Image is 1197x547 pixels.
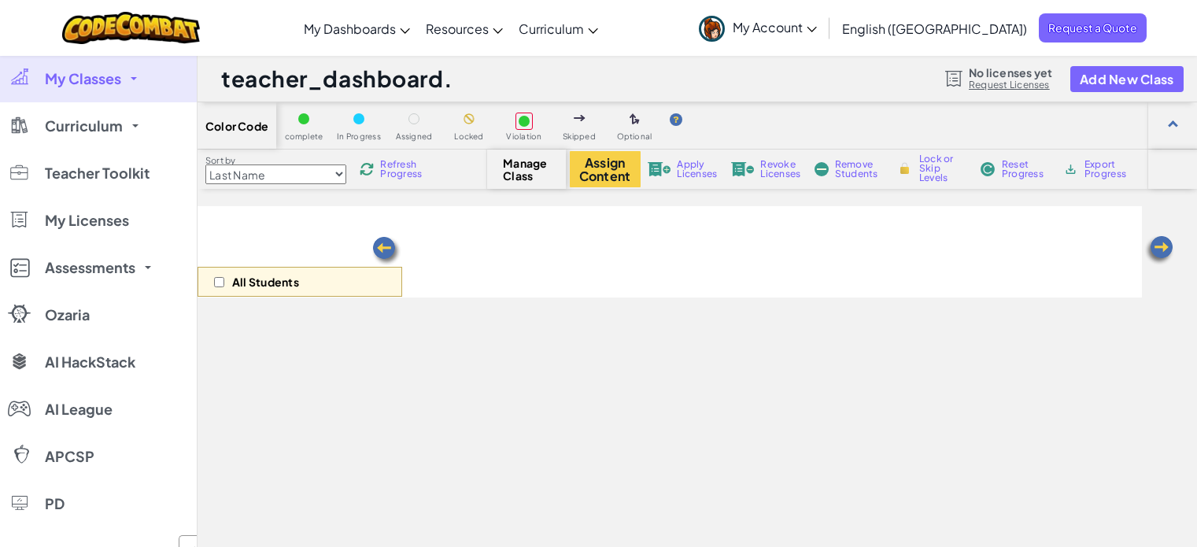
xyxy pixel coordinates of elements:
[1063,162,1078,176] img: IconArchive.svg
[919,154,966,183] span: Lock or Skip Levels
[815,162,829,176] img: IconRemoveStudents.svg
[511,7,606,50] a: Curriculum
[506,132,541,141] span: Violation
[760,160,800,179] span: Revoke Licenses
[677,160,717,179] span: Apply Licenses
[296,7,418,50] a: My Dashboards
[980,162,996,176] img: IconReset.svg
[232,275,299,288] p: All Students
[503,157,549,182] span: Manage Class
[45,72,121,86] span: My Classes
[205,120,268,132] span: Color Code
[221,64,453,94] h1: teacher_dashboard.
[62,12,200,44] img: CodeCombat logo
[630,113,640,126] img: IconOptionalLevel.svg
[1143,235,1175,266] img: Arrow_Left.png
[45,261,135,275] span: Assessments
[371,235,402,267] img: Arrow_Left.png
[969,79,1052,91] a: Request Licenses
[337,132,381,141] span: In Progress
[570,151,641,187] button: Assign Content
[45,308,90,322] span: Ozaria
[426,20,489,37] span: Resources
[1070,66,1184,92] button: Add New Class
[733,19,817,35] span: My Account
[835,160,882,179] span: Remove Students
[285,132,323,141] span: complete
[519,20,584,37] span: Curriculum
[670,113,682,126] img: IconHint.svg
[699,16,725,42] img: avatar
[731,162,755,176] img: IconLicenseRevoke.svg
[617,132,652,141] span: Optional
[969,66,1052,79] span: No licenses yet
[45,166,150,180] span: Teacher Toolkit
[1002,160,1049,179] span: Reset Progress
[360,162,374,176] img: IconReload.svg
[1084,160,1132,179] span: Export Progress
[574,115,586,121] img: IconSkippedLevel.svg
[418,7,511,50] a: Resources
[396,132,433,141] span: Assigned
[45,355,135,369] span: AI HackStack
[205,154,346,167] label: Sort by
[454,132,483,141] span: Locked
[563,132,596,141] span: Skipped
[834,7,1035,50] a: English ([GEOGRAPHIC_DATA])
[45,119,123,133] span: Curriculum
[842,20,1027,37] span: English ([GEOGRAPHIC_DATA])
[691,3,825,53] a: My Account
[45,402,113,416] span: AI League
[648,162,671,176] img: IconLicenseApply.svg
[896,161,913,176] img: IconLock.svg
[45,213,129,227] span: My Licenses
[1039,13,1147,43] a: Request a Quote
[304,20,396,37] span: My Dashboards
[380,160,429,179] span: Refresh Progress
